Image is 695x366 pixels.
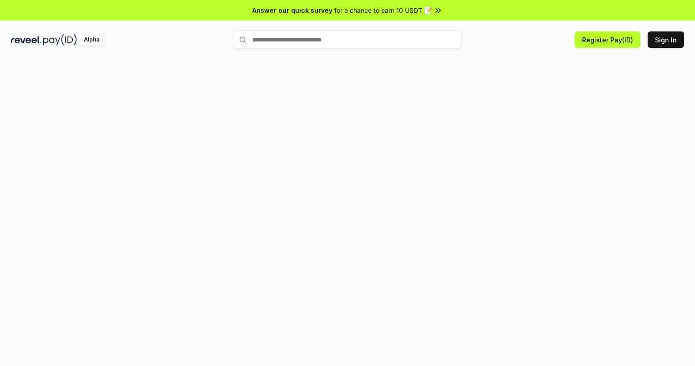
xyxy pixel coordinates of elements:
[575,31,640,48] button: Register Pay(ID)
[79,34,104,46] div: Alpha
[11,34,41,46] img: reveel_dark
[648,31,684,48] button: Sign In
[334,5,432,15] span: for a chance to earn 10 USDT 📝
[43,34,77,46] img: pay_id
[252,5,332,15] span: Answer our quick survey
